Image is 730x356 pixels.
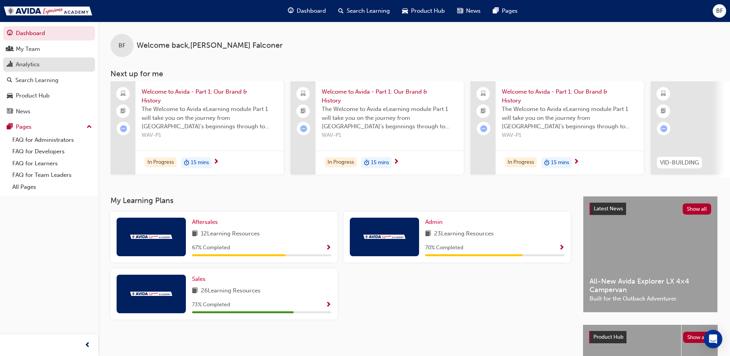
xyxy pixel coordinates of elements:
span: pages-icon [493,6,499,16]
span: The Welcome to Avida eLearning module Part 1 will take you on the journey from [GEOGRAPHIC_DATA]’... [322,105,458,131]
span: Pages [502,7,518,15]
div: News [16,107,30,116]
span: laptop-icon [301,89,306,99]
span: guage-icon [288,6,294,16]
span: WAV-P1 [322,131,458,140]
img: Trak [130,235,172,239]
span: 26 Learning Resources [201,286,261,296]
span: booktick-icon [301,106,306,116]
button: Show all [683,203,712,215]
span: learningResourceType_ELEARNING-icon [661,89,666,99]
a: search-iconSearch Learning [332,3,396,19]
div: In Progress [325,157,357,168]
span: learningRecordVerb_ATTEMPT-icon [660,125,667,132]
a: FAQ for Team Leaders [9,169,95,181]
span: Built for the Outback Adventurer. [590,294,711,303]
span: Show Progress [326,245,331,252]
span: car-icon [7,92,13,99]
span: 70 % Completed [425,243,463,252]
span: Dashboard [297,7,326,15]
button: Show Progress [559,243,565,253]
span: Show Progress [559,245,565,252]
span: duration-icon [364,158,369,168]
span: Sales [192,275,205,282]
span: Search Learning [347,7,390,15]
span: Product Hub [411,7,445,15]
span: 15 mins [551,158,569,167]
span: News [466,7,481,15]
span: booktick-icon [481,106,486,116]
span: laptop-icon [120,89,126,99]
a: Search Learning [3,73,95,87]
a: News [3,104,95,119]
span: BF [716,7,723,15]
div: Analytics [16,60,40,69]
h3: My Learning Plans [110,196,571,205]
img: Trak [363,235,406,239]
img: Trak [4,7,92,15]
button: Pages [3,120,95,134]
span: 12 Learning Resources [201,229,260,239]
div: Pages [16,123,32,131]
span: The Welcome to Avida eLearning module Part 1 will take you on the journey from [GEOGRAPHIC_DATA]’... [502,105,638,131]
a: Welcome to Avida - Part 1: Our Brand & HistoryThe Welcome to Avida eLearning module Part 1 will t... [291,81,464,175]
span: VID-BUILDING [660,158,699,167]
button: Show Progress [326,300,331,310]
span: learningRecordVerb_ATTEMPT-icon [300,125,307,132]
div: In Progress [145,157,177,168]
span: duration-icon [184,158,189,168]
span: book-icon [192,286,198,296]
h3: Next up for me [98,69,730,78]
a: Analytics [3,57,95,72]
div: In Progress [505,157,537,168]
div: Product Hub [16,91,50,100]
a: My Team [3,42,95,56]
span: car-icon [402,6,408,16]
a: Latest NewsShow allAll-New Avida Explorer LX 4×4 CampervanBuilt for the Outback Adventurer. [583,196,718,312]
span: Product Hub [593,334,623,340]
span: Welcome to Avida - Part 1: Our Brand & History [502,87,638,105]
span: next-icon [393,159,399,166]
span: Admin [425,218,443,225]
span: laptop-icon [481,89,486,99]
span: people-icon [7,46,13,53]
span: Show Progress [326,302,331,309]
span: next-icon [213,159,219,166]
span: Welcome to Avida - Part 1: Our Brand & History [142,87,277,105]
a: news-iconNews [451,3,487,19]
span: up-icon [87,122,92,132]
a: FAQ for Learners [9,158,95,170]
span: Welcome to Avida - Part 1: Our Brand & History [322,87,458,105]
span: 15 mins [371,158,389,167]
a: Welcome to Avida - Part 1: Our Brand & HistoryThe Welcome to Avida eLearning module Part 1 will t... [110,81,284,175]
button: DashboardMy TeamAnalyticsSearch LearningProduct HubNews [3,25,95,120]
span: book-icon [425,229,431,239]
span: Welcome back , [PERSON_NAME] Falconer [137,41,282,50]
div: Open Intercom Messenger [704,330,722,348]
button: Show Progress [326,243,331,253]
span: 15 mins [191,158,209,167]
a: FAQ for Developers [9,146,95,158]
a: Welcome to Avida - Part 1: Our Brand & HistoryThe Welcome to Avida eLearning module Part 1 will t... [471,81,644,175]
span: booktick-icon [120,106,126,116]
span: 23 Learning Resources [434,229,494,239]
a: Latest NewsShow all [590,203,711,215]
span: book-icon [192,229,198,239]
span: WAV-P1 [142,131,277,140]
a: pages-iconPages [487,3,524,19]
a: Admin [425,218,446,227]
img: Trak [130,292,172,296]
span: prev-icon [85,341,90,350]
span: news-icon [457,6,463,16]
span: learningRecordVerb_ATTEMPT-icon [480,125,487,132]
a: car-iconProduct Hub [396,3,451,19]
a: FAQ for Administrators [9,134,95,146]
span: learningRecordVerb_ATTEMPT-icon [120,125,127,132]
a: Sales [192,275,209,284]
span: Latest News [594,205,623,212]
span: next-icon [573,159,579,166]
span: 73 % Completed [192,301,230,309]
a: guage-iconDashboard [282,3,332,19]
span: news-icon [7,108,13,115]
